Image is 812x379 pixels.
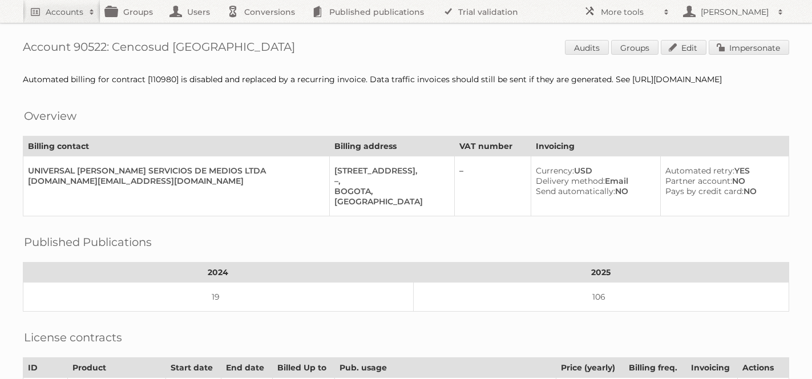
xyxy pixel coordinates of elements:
[709,40,789,55] a: Impersonate
[272,358,335,378] th: Billed Up to
[23,136,330,156] th: Billing contact
[665,166,779,176] div: YES
[221,358,272,378] th: End date
[24,107,76,124] h2: Overview
[334,166,445,176] div: [STREET_ADDRESS],
[536,166,651,176] div: USD
[536,186,651,196] div: NO
[24,233,152,251] h2: Published Publications
[661,40,706,55] a: Edit
[335,358,556,378] th: Pub. usage
[556,358,624,378] th: Price (yearly)
[624,358,686,378] th: Billing freq.
[28,166,320,176] div: UNIVERSAL [PERSON_NAME] SERVICIOS DE MEDIOS LTDA
[565,40,609,55] a: Audits
[665,176,732,186] span: Partner account:
[536,166,574,176] span: Currency:
[23,283,414,312] td: 19
[536,186,615,196] span: Send automatically:
[24,329,122,346] h2: License contracts
[23,263,414,283] th: 2024
[536,176,651,186] div: Email
[46,6,83,18] h2: Accounts
[601,6,658,18] h2: More tools
[334,176,445,186] div: –,
[611,40,659,55] a: Groups
[665,186,744,196] span: Pays by credit card:
[665,176,779,186] div: NO
[665,186,779,196] div: NO
[738,358,789,378] th: Actions
[686,358,738,378] th: Invoicing
[698,6,772,18] h2: [PERSON_NAME]
[531,136,789,156] th: Invoicing
[23,74,789,84] div: Automated billing for contract [110980] is disabled and replaced by a recurring invoice. Data tra...
[413,263,789,283] th: 2025
[455,136,531,156] th: VAT number
[166,358,221,378] th: Start date
[28,176,320,186] div: [DOMAIN_NAME][EMAIL_ADDRESS][DOMAIN_NAME]
[67,358,166,378] th: Product
[536,176,605,186] span: Delivery method:
[413,283,789,312] td: 106
[665,166,734,176] span: Automated retry:
[334,196,445,207] div: [GEOGRAPHIC_DATA]
[334,186,445,196] div: BOGOTA,
[330,136,455,156] th: Billing address
[23,40,789,57] h1: Account 90522: Cencosud [GEOGRAPHIC_DATA]
[23,358,68,378] th: ID
[455,156,531,216] td: –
